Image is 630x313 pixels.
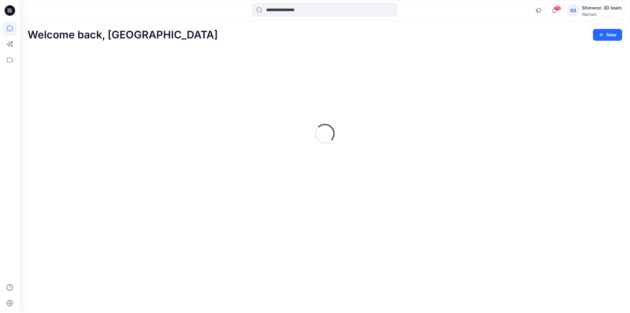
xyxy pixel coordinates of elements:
[593,29,622,41] button: New
[582,12,622,17] div: Walmart
[28,29,218,41] h2: Welcome back, [GEOGRAPHIC_DATA]
[554,6,561,11] span: 75
[567,5,579,16] div: S3
[582,4,622,12] div: Shinwon 3D team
